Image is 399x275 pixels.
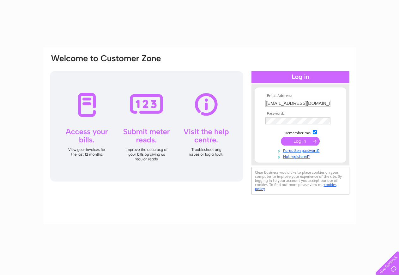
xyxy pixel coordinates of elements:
a: Not registered? [265,153,337,159]
th: Password: [264,111,337,116]
th: Email Address: [264,94,337,98]
input: Submit [281,137,320,146]
a: cookies policy [255,182,336,191]
td: Remember me? [264,129,337,135]
a: Forgotten password? [265,147,337,153]
div: Clear Business would like to place cookies on your computer to improve your experience of the sit... [251,167,349,194]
